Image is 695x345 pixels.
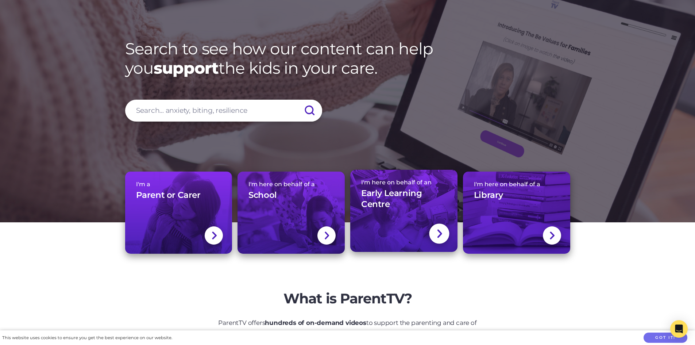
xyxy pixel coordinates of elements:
[361,179,447,186] span: I'm here on behalf of an
[324,231,329,240] img: svg+xml;base64,PHN2ZyBlbmFibGUtYmFja2dyb3VuZD0ibmV3IDAgMCAxNC44IDI1LjciIHZpZXdCb3g9IjAgMCAxNC44ID...
[350,170,457,252] a: I'm here on behalf of anEarly Learning Centre
[549,231,555,240] img: svg+xml;base64,PHN2ZyBlbmFibGUtYmFja2dyb3VuZD0ibmV3IDAgMCAxNC44IDI1LjciIHZpZXdCb3g9IjAgMCAxNC44ID...
[154,58,219,78] strong: support
[474,190,503,201] h3: Library
[436,228,442,239] img: svg+xml;base64,PHN2ZyBlbmFibGUtYmFja2dyb3VuZD0ibmV3IDAgMCAxNC44IDI1LjciIHZpZXdCb3g9IjAgMCAxNC44ID...
[670,320,688,338] div: Open Intercom Messenger
[248,181,334,188] span: I'm here on behalf of a
[238,172,345,254] a: I'm here on behalf of aSchool
[297,100,322,122] input: Submit
[211,318,484,339] p: ParentTV offers to support the parenting and care of children from birth to teens.
[125,100,322,122] input: Search... anxiety, biting, resilience
[136,190,201,201] h3: Parent or Carer
[136,181,221,188] span: I'm a
[644,333,687,343] button: Got it!
[2,334,172,342] div: This website uses cookies to ensure you get the best experience on our website.
[125,172,232,254] a: I'm aParent or Carer
[211,290,484,307] h2: What is ParentTV?
[125,39,570,78] h1: Search to see how our content can help you the kids in your care.
[361,188,447,210] h3: Early Learning Centre
[211,231,217,240] img: svg+xml;base64,PHN2ZyBlbmFibGUtYmFja2dyb3VuZD0ibmV3IDAgMCAxNC44IDI1LjciIHZpZXdCb3g9IjAgMCAxNC44ID...
[248,190,277,201] h3: School
[463,172,570,254] a: I'm here on behalf of aLibrary
[265,319,366,326] strong: hundreds of on-demand videos
[474,181,559,188] span: I'm here on behalf of a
